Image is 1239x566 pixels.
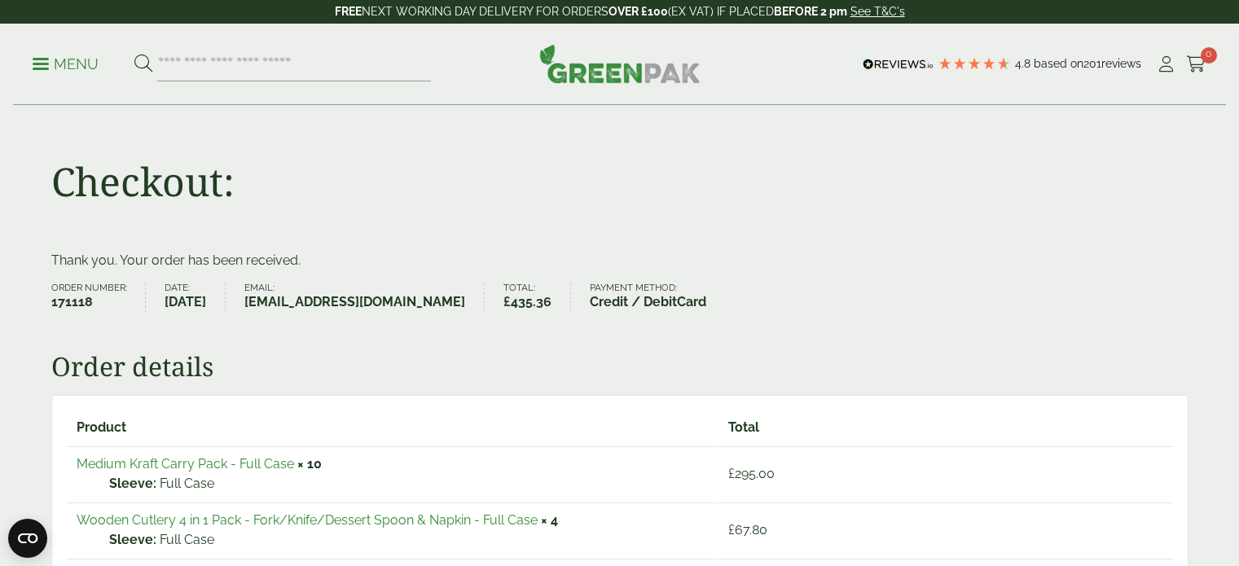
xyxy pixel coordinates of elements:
span: £ [728,522,735,537]
bdi: 67.80 [728,522,767,537]
a: Menu [33,55,99,71]
div: 4.79 Stars [938,56,1011,71]
strong: [DATE] [165,292,206,312]
span: £ [503,294,511,309]
a: Medium Kraft Carry Pack - Full Case [77,456,294,472]
p: Full Case [109,474,707,494]
span: £ [728,466,735,481]
strong: × 10 [297,456,322,472]
button: Open CMP widget [8,519,47,558]
th: Total [718,410,1173,445]
strong: BEFORE 2 pm [774,5,847,18]
span: 0 [1201,47,1217,64]
strong: FREE [335,5,362,18]
li: Total: [503,283,571,312]
span: Based on [1034,57,1083,70]
p: Menu [33,55,99,74]
span: 201 [1083,57,1101,70]
li: Email: [244,283,485,312]
li: Date: [165,283,226,312]
a: Wooden Cutlery 4 in 1 Pack - Fork/Knife/Dessert Spoon & Napkin - Full Case [77,512,538,528]
span: 4.8 [1015,57,1034,70]
a: See T&C's [850,5,905,18]
img: GreenPak Supplies [539,44,701,83]
h2: Order details [51,351,1188,382]
strong: 171118 [51,292,127,312]
i: Cart [1186,56,1206,72]
a: 0 [1186,52,1206,77]
strong: OVER £100 [609,5,668,18]
li: Payment method: [590,283,725,312]
bdi: 435.36 [503,294,551,309]
strong: × 4 [541,512,558,528]
i: My Account [1156,56,1176,72]
img: REVIEWS.io [863,59,934,70]
p: Full Case [109,530,707,550]
strong: Sleeve: [109,474,156,494]
strong: Sleeve: [109,530,156,550]
p: Thank you. Your order has been received. [51,251,1188,270]
strong: [EMAIL_ADDRESS][DOMAIN_NAME] [244,292,465,312]
span: reviews [1101,57,1141,70]
li: Order number: [51,283,147,312]
strong: Credit / DebitCard [590,292,706,312]
h1: Checkout: [51,158,235,205]
bdi: 295.00 [728,466,775,481]
th: Product [67,410,717,445]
